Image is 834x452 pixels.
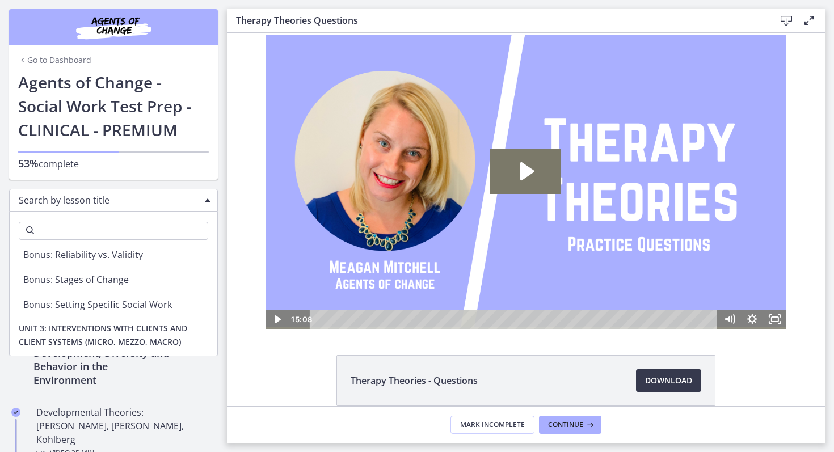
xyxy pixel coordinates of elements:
[9,189,218,212] div: Search by lesson title
[460,420,525,429] span: Mark Incomplete
[351,374,478,387] span: Therapy Theories - Questions
[10,292,217,317] li: Bonus: Setting Specific Social Work
[18,157,209,171] p: complete
[537,277,559,296] button: Fullscreen
[33,332,172,387] h2: Unit 1: Human Development, Diversity and Behavior in the Environment
[19,194,199,206] span: Search by lesson title
[645,374,692,387] span: Download
[18,70,209,142] h1: Agents of Change - Social Work Test Prep - CLINICAL - PREMIUM
[236,14,757,27] h3: Therapy Theories Questions
[636,369,701,392] a: Download
[491,277,514,296] button: Mute
[39,277,61,296] button: Play Video
[11,408,20,417] i: Completed
[450,416,534,434] button: Mark Incomplete
[227,33,825,329] iframe: Video Lesson
[548,420,583,429] span: Continue
[10,317,217,353] span: Unit 3: Interventions with Clients and Client Systems (Micro, Mezzo, Macro)
[10,242,217,267] li: Bonus: Reliability vs. Validity
[91,277,486,296] div: Playbar
[263,116,334,161] button: Play Video: cbe5kl9t4o1cl02sigig.mp4
[18,54,91,66] a: Go to Dashboard
[514,277,537,296] button: Show settings menu
[45,14,182,41] img: Agents of Change
[539,416,601,434] button: Continue
[10,353,217,378] li: Micro, Mezzo, Macro Social Work
[10,267,217,292] li: Bonus: Stages of Change
[18,157,39,170] span: 53%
